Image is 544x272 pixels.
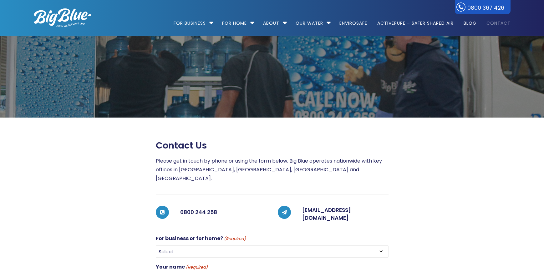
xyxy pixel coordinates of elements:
p: Please get in touch by phone or using the form below. Big Blue operates nationwide with key offic... [156,157,389,183]
span: Contact us [156,140,207,151]
span: (Required) [185,264,208,271]
label: Your name [156,263,208,271]
label: For business or for home? [156,234,246,243]
a: [EMAIL_ADDRESS][DOMAIN_NAME] [302,206,351,222]
img: logo [34,8,91,27]
h5: 0800 244 258 [180,206,267,219]
span: (Required) [223,235,246,243]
